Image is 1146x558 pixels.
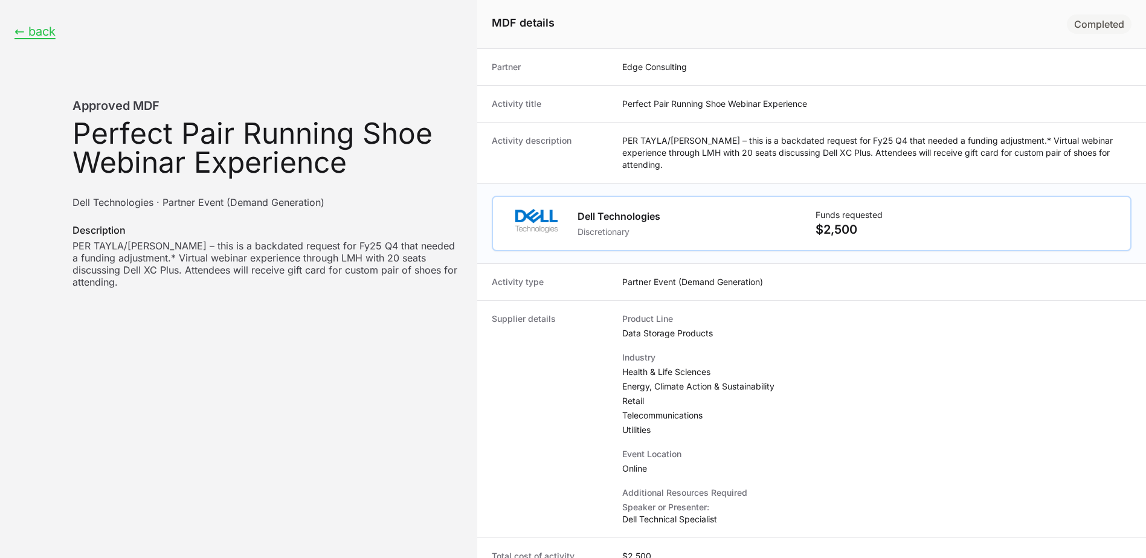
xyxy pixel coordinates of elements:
p: $2,500 [816,221,962,238]
button: ← back [14,24,56,39]
p: Health & Life Sciences [622,366,774,378]
span: Activity Status [1067,18,1132,30]
p: Dell Technical Specialist [622,513,774,525]
dd: Data Storage Products [622,327,774,339]
p: Utilities [622,424,774,436]
p: Retail [622,395,774,407]
img: Dell Technologies [507,209,565,233]
dt: Partner [492,61,608,73]
dd: PER TAYLA/[PERSON_NAME] – this is a backdated request for Fy25 Q4 that needed a funding adjustmen... [72,240,463,288]
dt: Activity type [492,276,608,288]
dt: Supplier details [492,313,608,525]
h1: Dell Technologies [578,209,660,223]
h1: Approved MDF [72,97,463,114]
h3: Perfect Pair Running Shoe Webinar Experience [72,119,463,177]
p: Energy, Climate Action & Sustainability [622,380,774,393]
dd: Partner Event (Demand Generation) [622,276,763,288]
dt: Description [72,223,463,237]
p: Discretionary [578,226,660,238]
p: Speaker or Presenter: [622,501,774,513]
h1: MDF details [492,14,555,34]
dt: Additional Resources Required [622,487,774,499]
dt: Event Location [622,448,774,460]
dt: Activity description [492,135,608,171]
p: supplier name + activity name [72,196,463,208]
dd: Perfect Pair Running Shoe Webinar Experience [622,98,807,110]
dd: PER TAYLA/[PERSON_NAME] – this is a backdated request for Fy25 Q4 that needed a funding adjustmen... [622,135,1132,171]
p: Telecommunications [622,409,774,422]
dt: Industry [622,351,774,364]
dt: Product Line [622,313,774,325]
dt: Activity title [492,98,608,110]
p: Funds requested [816,209,962,221]
dd: Edge Consulting [622,61,687,73]
dd: Online [622,463,774,475]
